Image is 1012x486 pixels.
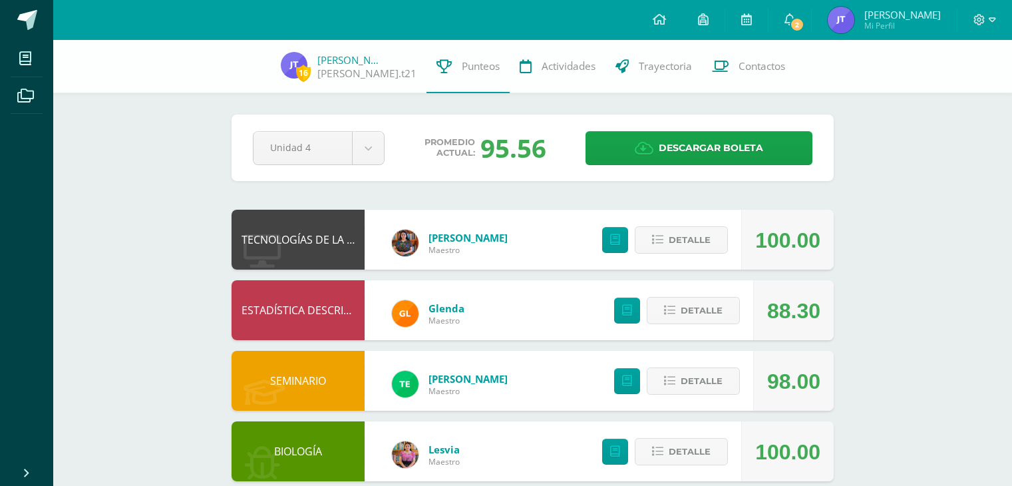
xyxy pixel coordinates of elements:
span: Trayectoria [639,59,692,73]
a: [PERSON_NAME] [317,53,384,67]
span: Maestro [428,385,508,397]
span: Descargar boleta [659,132,763,164]
span: Mi Perfil [864,20,941,31]
a: Lesvia [428,443,460,456]
span: 2 [790,17,804,32]
div: SEMINARIO [232,351,365,411]
span: Detalle [681,369,723,393]
a: Trayectoria [605,40,702,93]
img: d8a4356c7f24a8a50182b01e6d5bff1d.png [281,52,307,79]
span: Unidad 4 [270,132,335,163]
img: 60a759e8b02ec95d430434cf0c0a55c7.png [392,230,419,256]
div: 100.00 [755,422,820,482]
a: Contactos [702,40,795,93]
a: Glenda [428,302,464,315]
span: Maestro [428,244,508,256]
button: Detalle [647,297,740,324]
a: [PERSON_NAME].t21 [317,67,417,81]
span: Detalle [681,298,723,323]
button: Detalle [635,438,728,465]
div: 98.00 [767,352,820,411]
div: 88.30 [767,281,820,341]
span: Detalle [669,228,711,252]
span: Detalle [669,439,711,464]
a: Unidad 4 [253,132,384,164]
a: Punteos [426,40,510,93]
img: 7115e4ef1502d82e30f2a52f7cb22b3f.png [392,300,419,327]
span: Promedio actual: [424,137,475,158]
a: Actividades [510,40,605,93]
span: Contactos [739,59,785,73]
div: 100.00 [755,210,820,270]
span: Actividades [542,59,595,73]
button: Detalle [635,226,728,254]
div: ESTADÍSTICA DESCRIPTIVA [232,280,365,340]
button: Detalle [647,367,740,395]
span: Maestro [428,315,464,326]
a: [PERSON_NAME] [428,372,508,385]
img: 43d3dab8d13cc64d9a3940a0882a4dc3.png [392,371,419,397]
span: Maestro [428,456,460,467]
div: BIOLOGÍA [232,421,365,481]
img: e8319d1de0642b858999b202df7e829e.png [392,441,419,468]
div: 95.56 [480,130,546,165]
span: 16 [296,65,311,81]
span: Punteos [462,59,500,73]
div: TECNOLOGÍAS DE LA INFORMACIÓN Y LA COMUNICACIÓN 5 [232,210,365,270]
span: [PERSON_NAME] [864,8,941,21]
a: Descargar boleta [586,131,812,165]
img: d8a4356c7f24a8a50182b01e6d5bff1d.png [828,7,854,33]
a: [PERSON_NAME] [428,231,508,244]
